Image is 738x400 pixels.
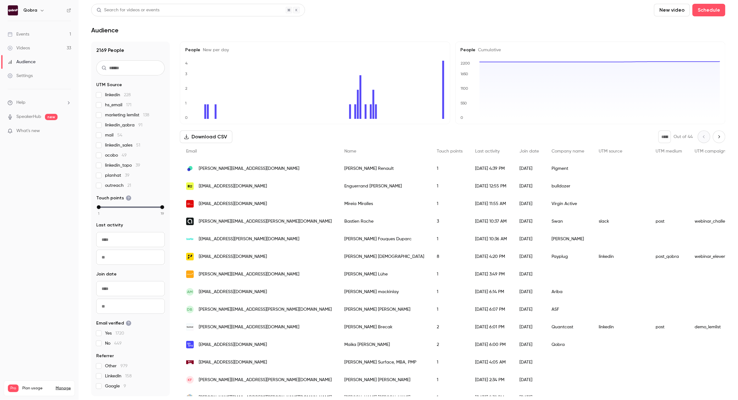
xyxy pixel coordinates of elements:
div: Settings [8,73,33,79]
div: ASF [545,301,592,318]
div: Events [8,31,29,37]
span: Referrer [96,353,114,359]
div: 1 [430,230,469,248]
div: [PERSON_NAME] Surface, MBA, PMP [338,353,430,371]
span: [PERSON_NAME][EMAIL_ADDRESS][PERSON_NAME][DOMAIN_NAME] [199,306,332,313]
span: What's new [16,128,40,134]
img: payplug.com [186,253,194,260]
div: [DATE] 4:20 PM [469,248,513,265]
span: Yes [105,330,124,336]
span: 54 [117,133,122,137]
span: 228 [124,93,131,97]
div: [PERSON_NAME] [PERSON_NAME] [338,371,430,389]
div: linkedin [592,318,649,336]
span: Last activity [96,222,123,228]
div: 1 [430,195,469,213]
div: Ariba [545,283,592,301]
img: bartle.fr [186,235,194,243]
input: To [96,250,165,265]
span: Google [105,383,126,389]
div: [DATE] [513,230,545,248]
span: 158 [125,374,132,378]
img: swan.io [186,218,194,225]
span: 1720 [115,331,124,336]
button: New video [654,4,690,16]
span: new [45,114,58,120]
img: pigment.com [186,165,194,172]
span: linkedin_qobra [105,122,142,128]
img: Qobra [8,5,18,15]
span: 1 [98,211,99,216]
div: [DATE] 11:55 AM [469,195,513,213]
div: [DATE] [513,248,545,265]
div: Audience [8,59,36,65]
div: Search for videos or events [97,7,159,14]
span: Plan usage [22,386,52,391]
div: [DATE] [513,336,545,353]
div: [DATE] 12:55 PM [469,177,513,195]
div: [DATE] 6:07 PM [469,301,513,318]
span: New per day [200,48,229,52]
div: [PERSON_NAME] [DEMOGRAPHIC_DATA] [338,248,430,265]
div: [DATE] [513,195,545,213]
img: crealogix.com [186,270,194,278]
span: [EMAIL_ADDRESS][DOMAIN_NAME] [199,289,267,295]
span: 39 [125,173,130,178]
div: max [160,205,164,209]
div: [PERSON_NAME] [PERSON_NAME] [338,301,430,318]
span: 19 [161,211,164,216]
span: Join date [96,271,117,277]
div: Videos [8,45,30,51]
a: Manage [56,386,71,391]
div: [DATE] 10:36 AM [469,230,513,248]
button: Download CSV [180,131,232,143]
span: Join date [519,149,539,153]
text: 2 [185,86,187,91]
img: qobra.co [186,341,194,348]
div: min [97,205,101,209]
input: From [96,232,165,247]
h5: People [185,47,445,53]
text: 3 [185,72,187,76]
div: 1 [430,160,469,177]
text: 550 [460,101,467,105]
text: 0 [185,115,188,120]
span: 51 [136,143,140,147]
h1: Audience [91,26,119,34]
div: [DATE] 4:39 PM [469,160,513,177]
span: 49 [122,153,127,158]
div: [DATE] 6:01 PM [469,318,513,336]
span: marketing lemlist [105,112,149,118]
div: [DATE] [513,283,545,301]
span: Cumulative [476,48,501,52]
div: [DATE] [513,213,545,230]
span: hs_email [105,102,131,108]
div: Pigment [545,160,592,177]
span: Pro [8,385,19,392]
span: [EMAIL_ADDRESS][DOMAIN_NAME] [199,342,267,348]
span: [PERSON_NAME][EMAIL_ADDRESS][DOMAIN_NAME] [199,165,299,172]
span: 91 [138,123,142,127]
div: post_qobra [649,248,688,265]
div: 8 [430,248,469,265]
span: 39 [136,163,140,168]
span: KF [188,377,192,383]
div: bulldozer [545,177,592,195]
span: [EMAIL_ADDRESS][PERSON_NAME][DOMAIN_NAME] [199,236,299,242]
span: [EMAIL_ADDRESS][DOMAIN_NAME] [199,359,267,366]
span: am [187,289,193,295]
div: 1 [430,265,469,283]
div: [DATE] [513,301,545,318]
span: 138 [143,113,149,117]
span: [EMAIL_ADDRESS][DOMAIN_NAME] [199,201,267,207]
div: linkedin [592,248,649,265]
span: Last activity [475,149,500,153]
div: Bastien Roche [338,213,430,230]
text: 1100 [460,86,468,91]
input: To [96,299,165,314]
span: planhat [105,172,130,179]
div: 1 [430,301,469,318]
div: [PERSON_NAME] Renault [338,160,430,177]
div: [DATE] [513,177,545,195]
h6: Qobra [23,7,37,14]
